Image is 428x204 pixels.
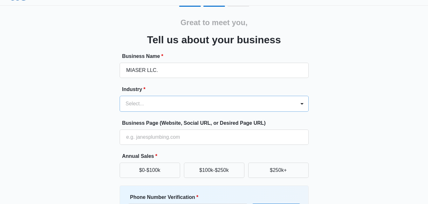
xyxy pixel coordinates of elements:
input: e.g. Jane's Plumbing [120,63,309,78]
label: Business Name [122,53,311,60]
h3: Tell us about your business [147,32,281,47]
h2: Great to meet you, [180,17,248,28]
button: $250k+ [248,163,309,178]
label: Annual Sales [122,152,311,160]
button: $0-$100k [120,163,180,178]
button: $100k-$250k [184,163,244,178]
label: Business Page (Website, Social URL, or Desired Page URL) [122,119,311,127]
label: Phone Number Verification [130,193,250,201]
label: Industry [122,86,311,93]
input: e.g. janesplumbing.com [120,130,309,145]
